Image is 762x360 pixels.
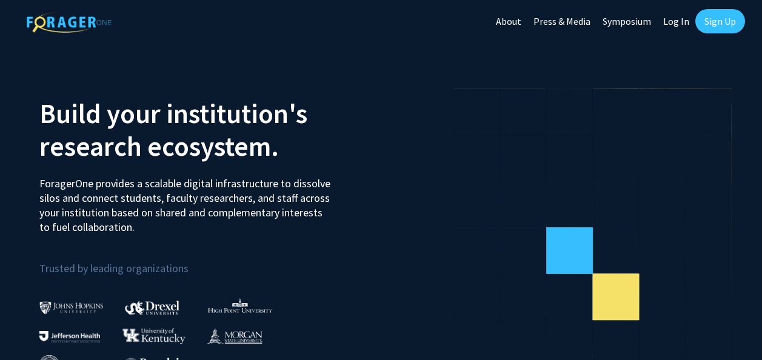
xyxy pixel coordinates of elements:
p: Trusted by leading organizations [39,244,372,278]
img: University of Kentucky [122,328,185,344]
a: Sign Up [695,9,745,33]
img: Johns Hopkins University [39,301,104,314]
img: Morgan State University [207,328,262,344]
img: High Point University [208,298,272,313]
img: ForagerOne Logo [27,12,112,33]
img: Thomas Jefferson University [39,331,100,342]
img: Drexel University [125,301,179,315]
p: ForagerOne provides a scalable digital infrastructure to dissolve silos and connect students, fac... [39,167,332,235]
h2: Build your institution's research ecosystem. [39,97,372,162]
